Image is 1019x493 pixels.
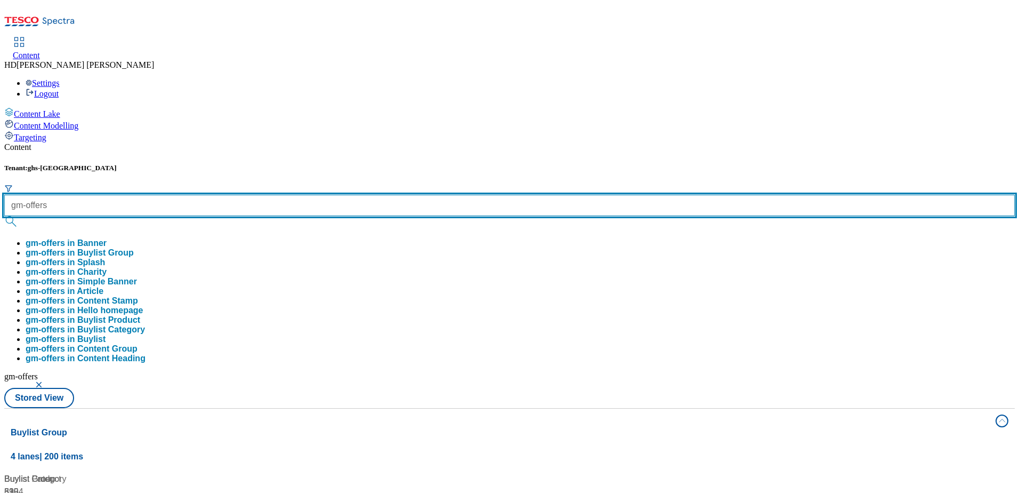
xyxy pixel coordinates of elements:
[14,121,78,130] span: Content Modelling
[4,473,138,486] div: Buylist Category
[77,248,134,257] span: Buylist Group
[77,296,138,305] span: Content Stamp
[26,277,137,287] button: gm-offers in Simple Banner
[26,287,103,296] button: gm-offers in Article
[26,296,138,306] button: gm-offers in Content Stamp
[4,372,38,381] span: gm-offers
[11,452,83,461] span: 4 lanes | 200 items
[26,354,145,363] button: gm-offers in Content Heading
[4,184,13,193] svg: Search Filters
[13,38,40,60] a: Content
[26,325,145,335] button: gm-offers in Buylist Category
[4,409,1015,468] button: Buylist Group4 lanes| 200 items
[26,248,134,258] button: gm-offers in Buylist Group
[26,344,138,354] div: gm-offers in
[26,306,143,315] button: gm-offers in Hello homepage
[26,258,105,267] button: gm-offers in Splash
[26,248,134,258] div: gm-offers in
[26,296,138,306] div: gm-offers in
[14,109,60,118] span: Content Lake
[26,267,107,277] button: gm-offers in Charity
[4,131,1015,142] a: Targeting
[26,344,138,354] button: gm-offers in Content Group
[26,89,59,98] a: Logout
[13,51,40,60] span: Content
[77,344,138,353] span: Content Group
[4,195,1015,216] input: Search
[4,388,74,408] button: Stored View
[11,426,989,439] h4: Buylist Group
[26,238,107,248] button: gm-offers in Banner
[14,133,46,142] span: Targeting
[4,60,17,69] span: HD
[26,315,140,325] button: gm-offers in Buylist Product
[26,335,106,344] button: gm-offers in Buylist
[17,60,154,69] span: [PERSON_NAME] [PERSON_NAME]
[26,78,60,88] a: Settings
[28,164,117,172] span: ghs-[GEOGRAPHIC_DATA]
[4,164,1015,172] h5: Tenant:
[4,119,1015,131] a: Content Modelling
[4,142,1015,152] div: Content
[4,107,1015,119] a: Content Lake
